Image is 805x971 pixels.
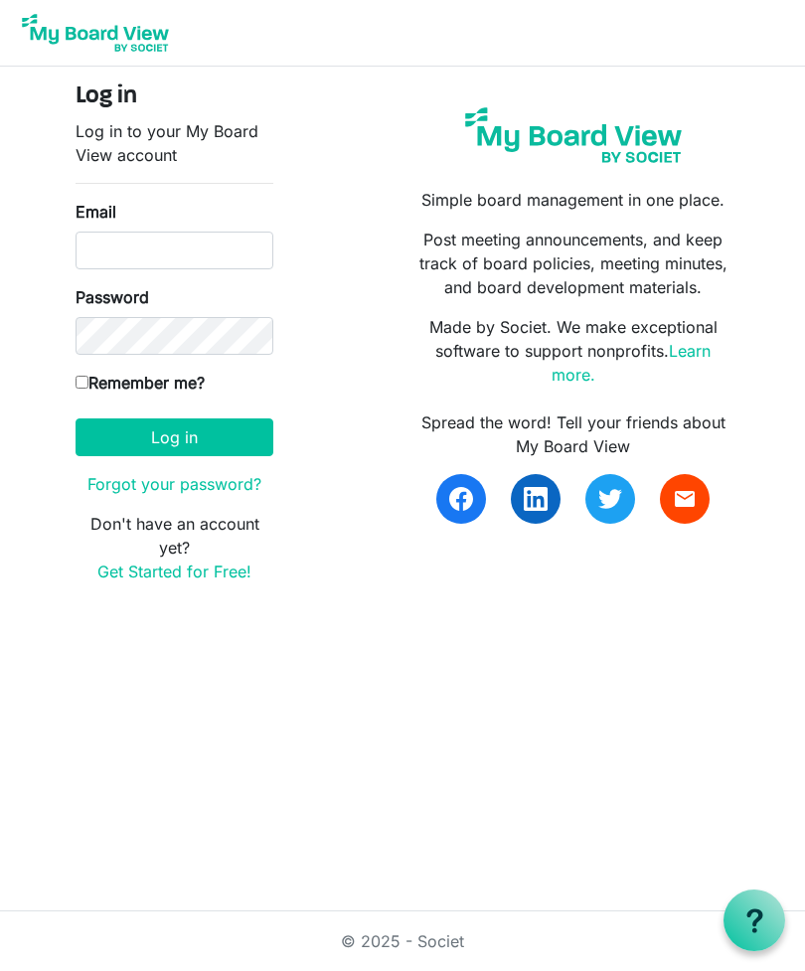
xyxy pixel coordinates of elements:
img: facebook.svg [449,487,473,511]
a: © 2025 - Societ [341,931,464,951]
a: Get Started for Free! [97,562,251,581]
img: twitter.svg [598,487,622,511]
p: Simple board management in one place. [417,188,729,212]
img: linkedin.svg [524,487,548,511]
label: Password [76,285,149,309]
img: My Board View Logo [16,8,175,58]
div: Spread the word! Tell your friends about My Board View [417,410,729,458]
label: Remember me? [76,371,205,395]
a: Forgot your password? [87,474,261,494]
p: Log in to your My Board View account [76,119,273,167]
h4: Log in [76,82,273,111]
input: Remember me? [76,376,88,389]
p: Don't have an account yet? [76,512,273,583]
p: Made by Societ. We make exceptional software to support nonprofits. [417,315,729,387]
img: my-board-view-societ.svg [456,98,691,172]
button: Log in [76,418,273,456]
a: Learn more. [552,341,712,385]
span: email [673,487,697,511]
p: Post meeting announcements, and keep track of board policies, meeting minutes, and board developm... [417,228,729,299]
label: Email [76,200,116,224]
a: email [660,474,710,524]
